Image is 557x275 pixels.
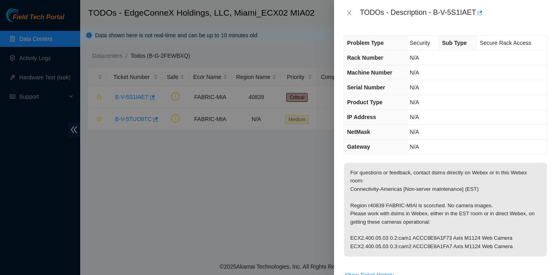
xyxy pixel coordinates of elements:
[344,9,355,17] button: Close
[347,40,384,46] span: Problem Type
[410,144,419,150] span: N/A
[347,114,376,120] span: IP Address
[410,84,419,91] span: N/A
[480,40,531,46] span: Secure Rack Access
[410,129,419,135] span: N/A
[347,69,392,76] span: Machine Number
[410,55,419,61] span: N/A
[344,163,547,257] p: For questions or feedback, contact dsims directly on Webex or in this Webex room: Connectivity-Am...
[410,114,419,120] span: N/A
[360,6,547,19] div: TODOs - Description - B-V-5S1IAET
[410,40,430,46] span: Security
[347,55,383,61] span: Rack Number
[347,144,370,150] span: Gateway
[410,69,419,76] span: N/A
[347,99,382,105] span: Product Type
[347,129,370,135] span: NetMask
[347,84,385,91] span: Serial Number
[442,40,467,46] span: Sub Type
[410,99,419,105] span: N/A
[346,10,352,16] span: close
